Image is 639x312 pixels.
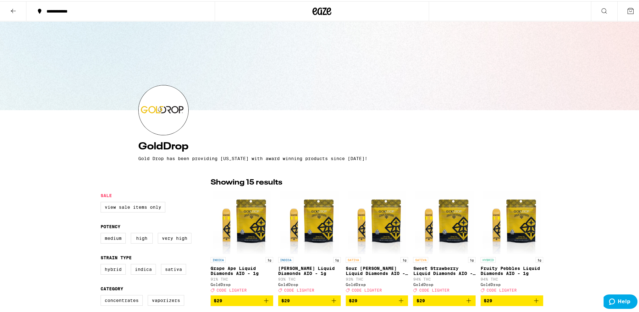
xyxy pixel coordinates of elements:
[101,294,143,304] label: Concentrates
[158,232,191,242] label: Very High
[101,254,132,259] legend: Strain Type
[484,297,492,302] span: $29
[419,287,449,291] span: CODE LIGHTER
[211,256,226,261] p: INDICA
[481,256,496,261] p: HYBRID
[214,297,222,302] span: $29
[211,190,273,294] a: Open page for Grape Ape Liquid Diamonds AIO - 1g from GoldDrop
[101,285,123,290] legend: Category
[278,256,293,261] p: INDICA
[131,232,153,242] label: High
[416,297,425,302] span: $29
[281,297,290,302] span: $29
[101,223,120,228] legend: Potency
[138,140,505,150] h4: GoldDrop
[346,294,408,305] button: Add to bag
[413,256,428,261] p: SATIVA
[131,263,156,273] label: Indica
[348,190,406,253] img: GoldDrop - Sour Tangie Liquid Diamonds AIO - 1g
[101,192,112,197] legend: Sale
[536,256,543,261] p: 1g
[278,190,341,294] a: Open page for King Louis Liquid Diamonds AIO - 1g from GoldDrop
[413,281,476,285] div: GoldDrop
[415,190,473,253] img: GoldDrop - Sweet Strawberry Liquid Diamonds AIO - 1g
[400,256,408,261] p: 1g
[346,256,361,261] p: SATIVA
[333,256,341,261] p: 1g
[101,263,126,273] label: Hybrid
[487,287,517,291] span: CODE LIGHTER
[481,265,543,275] p: Fruity Pebbles Liquid Diamonds AIO - 1g
[352,287,382,291] span: CODE LIGHTER
[211,276,273,280] p: 91% THC
[139,84,188,134] img: GoldDrop logo
[603,293,637,309] iframe: Opens a widget where you can find more information
[346,265,408,275] p: Sour [PERSON_NAME] Liquid Diamonds AIO - 1g
[211,294,273,305] button: Add to bag
[284,287,314,291] span: CODE LIGHTER
[346,190,408,294] a: Open page for Sour Tangie Liquid Diamonds AIO - 1g from GoldDrop
[101,232,126,242] label: Medium
[213,190,271,253] img: GoldDrop - Grape Ape Liquid Diamonds AIO - 1g
[346,281,408,285] div: GoldDrop
[278,294,341,305] button: Add to bag
[217,287,247,291] span: CODE LIGHTER
[138,155,450,160] p: Gold Drop has been providing [US_STATE] with award winning products since [DATE]!
[211,281,273,285] div: GoldDrop
[280,190,339,253] img: GoldDrop - King Louis Liquid Diamonds AIO - 1g
[481,190,543,294] a: Open page for Fruity Pebbles Liquid Diamonds AIO - 1g from GoldDrop
[161,263,186,273] label: Sativa
[211,176,282,187] p: Showing 15 results
[413,276,476,280] p: 94% THC
[349,297,357,302] span: $29
[481,294,543,305] button: Add to bag
[278,281,341,285] div: GoldDrop
[278,276,341,280] p: 93% THC
[148,294,184,304] label: Vaporizers
[413,294,476,305] button: Add to bag
[468,256,476,261] p: 1g
[413,265,476,275] p: Sweet Strawberry Liquid Diamonds AIO - 1g
[481,281,543,285] div: GoldDrop
[483,190,541,253] img: GoldDrop - Fruity Pebbles Liquid Diamonds AIO - 1g
[211,265,273,275] p: Grape Ape Liquid Diamonds AIO - 1g
[266,256,273,261] p: 1g
[481,276,543,280] p: 94% THC
[101,201,165,211] label: View Sale Items Only
[413,190,476,294] a: Open page for Sweet Strawberry Liquid Diamonds AIO - 1g from GoldDrop
[278,265,341,275] p: [PERSON_NAME] Liquid Diamonds AIO - 1g
[346,276,408,280] p: 93% THC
